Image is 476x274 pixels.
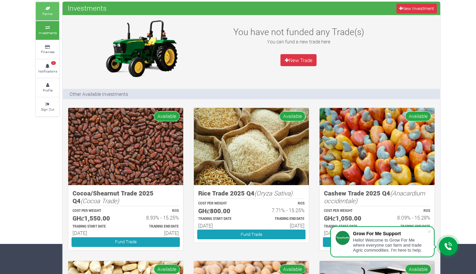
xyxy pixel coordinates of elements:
p: Estimated Trading Start Date [198,217,245,222]
img: growforme image [320,108,435,185]
p: Estimated Trading End Date [257,217,305,222]
p: You can fund a new trade here [226,38,371,45]
small: Finances [41,49,54,54]
span: Available [405,264,431,274]
a: Fund Trade [197,230,306,239]
p: COST PER WEIGHT [73,209,120,214]
h5: GHȼ1,050.00 [324,215,371,222]
h6: [DATE] [73,230,120,236]
img: growforme image [194,108,309,185]
p: Estimated Trading Start Date [324,224,371,229]
h5: GHȼ800.00 [198,207,245,215]
p: Estimated Trading End Date [132,224,179,229]
a: Sign Out [36,98,59,116]
h5: Cocoa/Shearnut Trade 2025 Q4 [73,189,179,204]
a: Fund Trade [323,237,431,247]
img: growforme image [100,18,183,79]
span: Available [279,111,306,121]
h6: [DATE] [324,230,371,236]
h3: You have not funded any Trade(s) [226,26,371,37]
span: 3 [51,61,56,65]
p: ROS [257,201,305,206]
span: Available [154,111,180,121]
div: Hello! Welcome to Grow For Me where everyone can farm and trade Agric commodities. I'm here to help. [353,238,427,253]
h6: 8.93% - 15.25% [132,215,179,221]
p: COST PER WEIGHT [198,201,245,206]
h5: Rice Trade 2025 Q4 [198,189,305,197]
p: Other Available Investments [70,91,128,98]
h6: [DATE] [132,230,179,236]
span: Available [154,264,180,274]
i: (Anacardium occidentale) [324,189,425,205]
a: Fund Trade [72,237,180,247]
h6: [DATE] [198,223,245,229]
a: New Trade [280,54,317,66]
small: Notifications [38,69,57,74]
h6: [DATE] [257,223,305,229]
a: Profile [36,79,59,97]
span: Available [405,111,431,121]
p: ROS [132,209,179,214]
a: Finances [36,40,59,59]
span: Investments [66,1,108,15]
a: 3 Notifications [36,59,59,78]
h5: Cashew Trade 2025 Q4 [324,189,430,204]
i: (Cocoa Trade) [81,196,119,205]
i: (Oryza Sativa) [254,189,292,197]
a: New Investment [396,4,437,13]
div: Grow For Me Support [353,231,427,236]
small: Sign Out [41,107,54,112]
img: growforme image [68,108,183,185]
p: Estimated Trading Start Date [73,224,120,229]
span: Available [279,264,306,274]
p: COST PER WEIGHT [324,209,371,214]
a: Investments [36,21,59,39]
small: Investments [38,30,57,35]
h6: 7.71% - 15.25% [257,207,305,213]
small: Farms [42,11,52,16]
small: Profile [43,88,52,93]
a: Farms [36,2,59,20]
h5: GHȼ1,550.00 [73,215,120,222]
p: Estimated Trading End Date [383,224,430,229]
p: ROS [383,209,430,214]
h6: 8.09% - 15.28% [383,215,430,221]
